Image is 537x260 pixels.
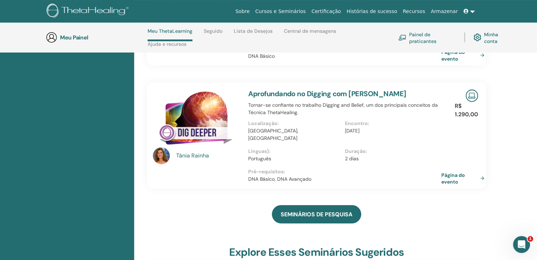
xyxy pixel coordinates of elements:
[148,28,192,34] font: Meu ThetaLearning
[204,28,222,39] a: Seguido
[344,5,400,18] a: Histórias de sucesso
[176,152,190,159] font: Tânia
[248,168,284,175] font: Pré-requisitos
[513,236,530,253] iframe: Chat ao vivo do Intercom
[248,155,271,162] font: Português
[345,120,368,126] font: Encontro
[403,8,425,14] font: Recursos
[234,28,273,39] a: Lista de Desejos
[148,41,186,47] font: Ajuda e recursos
[153,147,170,164] img: default.jpg
[46,32,57,43] img: generic-user-icon.jpg
[441,49,465,62] font: Página do evento
[345,128,359,134] font: [DATE]
[398,35,406,41] img: chalkboard-teacher.svg
[176,151,241,160] a: Tânia Rainha
[248,89,406,98] a: Aprofundando no Digging com [PERSON_NAME]
[233,5,252,18] a: Sobre
[400,5,428,18] a: Recursos
[345,148,366,154] font: Duração
[248,148,269,154] font: Línguas)
[278,120,279,126] font: :
[255,8,306,14] font: Cursos e Seminários
[229,245,404,259] font: Explore esses seminários sugeridos
[473,30,511,45] a: Minha conta
[191,152,209,159] font: Rainha
[272,205,361,223] a: SEMINÁRIOS DE PESQUISA
[284,168,285,175] font: :
[148,28,192,41] a: Meu ThetaLearning
[455,102,478,118] font: R$ 1.290,00
[473,32,481,43] img: cog.svg
[409,31,436,44] font: Painel de praticantes
[345,155,359,162] font: 2 dias
[368,120,369,126] font: :
[284,28,336,34] font: Central de mensagens
[428,5,460,18] a: Armazenar
[347,8,397,14] font: Histórias de sucesso
[529,236,532,241] font: 1
[204,28,222,34] font: Seguido
[234,28,273,34] font: Lista de Desejos
[311,8,341,14] font: Certificação
[153,89,240,150] img: Aprofundando no Digging
[466,89,478,102] img: Seminário Online ao Vivo
[235,8,250,14] font: Sobre
[47,4,131,19] img: logo.png
[248,102,438,116] font: Tornar-se confiante no trabalho Digging and Belief, um dos principais conceitos da Técnica ThetaH...
[281,211,352,218] font: SEMINÁRIOS DE PESQUISA
[366,148,367,154] font: :
[441,48,487,62] a: Página do evento
[398,30,456,45] a: Painel de praticantes
[269,148,270,154] font: :
[484,31,498,44] font: Minha conta
[248,128,298,141] font: [GEOGRAPHIC_DATA], [GEOGRAPHIC_DATA]
[60,34,88,41] font: Meu Painel
[148,41,186,52] a: Ajuda e recursos
[284,28,336,39] a: Central de mensagens
[248,120,278,126] font: Localização
[441,172,465,185] font: Página do evento
[248,53,275,59] font: DNA Básico
[248,176,311,182] font: DNA Básico, DNA Avançado
[441,171,487,185] a: Página do evento
[431,8,458,14] font: Armazenar
[252,5,309,18] a: Cursos e Seminários
[309,5,344,18] a: Certificação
